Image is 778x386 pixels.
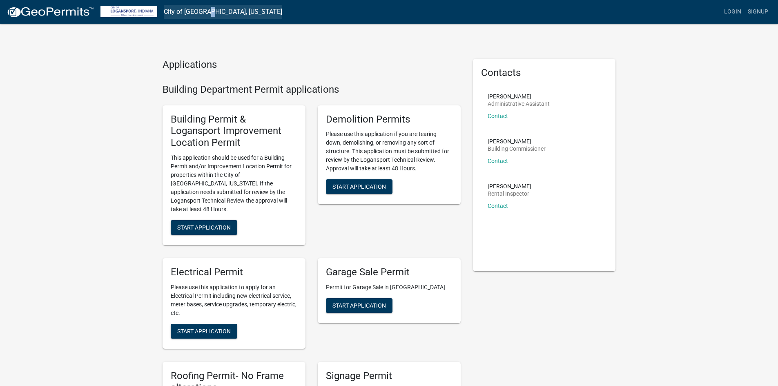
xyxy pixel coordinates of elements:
button: Start Application [171,220,237,235]
h5: Demolition Permits [326,114,453,125]
span: Start Application [332,302,386,308]
h5: Contacts [481,67,608,79]
button: Start Application [326,179,392,194]
a: City of [GEOGRAPHIC_DATA], [US_STATE] [164,5,282,19]
a: Contact [488,158,508,164]
h4: Applications [163,59,461,71]
a: Contact [488,203,508,209]
p: [PERSON_NAME] [488,94,550,99]
h5: Garage Sale Permit [326,266,453,278]
a: Contact [488,113,508,119]
a: Signup [745,4,771,20]
p: Rental Inspector [488,191,531,196]
h4: Building Department Permit applications [163,84,461,96]
h5: Electrical Permit [171,266,297,278]
p: Building Commissioner [488,146,546,152]
h5: Building Permit & Logansport Improvement Location Permit [171,114,297,149]
a: Login [721,4,745,20]
p: Administrative Assistant [488,101,550,107]
p: [PERSON_NAME] [488,183,531,189]
p: [PERSON_NAME] [488,138,546,144]
img: City of Logansport, Indiana [100,6,157,17]
span: Start Application [332,183,386,190]
button: Start Application [326,298,392,313]
p: Permit for Garage Sale in [GEOGRAPHIC_DATA] [326,283,453,292]
button: Start Application [171,324,237,339]
span: Start Application [177,224,231,230]
span: Start Application [177,328,231,334]
p: Please use this application to apply for an Electrical Permit including new electrical service, m... [171,283,297,317]
p: This application should be used for a Building Permit and/or Improvement Location Permit for prop... [171,154,297,214]
h5: Signage Permit [326,370,453,382]
p: Please use this application if you are tearing down, demolishing, or removing any sort of structu... [326,130,453,173]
